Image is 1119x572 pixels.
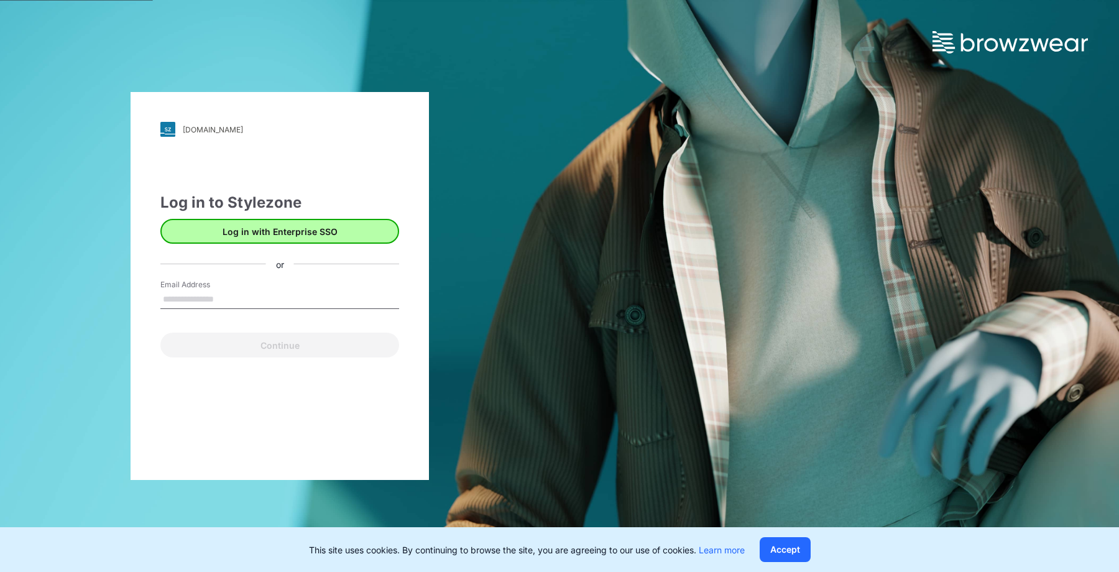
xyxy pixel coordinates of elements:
a: [DOMAIN_NAME] [160,122,399,137]
label: Email Address [160,279,247,290]
img: browzwear-logo.73288ffb.svg [932,31,1088,53]
p: This site uses cookies. By continuing to browse the site, you are agreeing to our use of cookies. [309,543,745,556]
div: Log in to Stylezone [160,191,399,214]
div: [DOMAIN_NAME] [183,125,243,134]
img: svg+xml;base64,PHN2ZyB3aWR0aD0iMjgiIGhlaWdodD0iMjgiIHZpZXdCb3g9IjAgMCAyOCAyOCIgZmlsbD0ibm9uZSIgeG... [160,122,175,137]
a: Learn more [699,545,745,555]
button: Log in with Enterprise SSO [160,219,399,244]
div: or [266,257,294,270]
button: Accept [760,537,811,562]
